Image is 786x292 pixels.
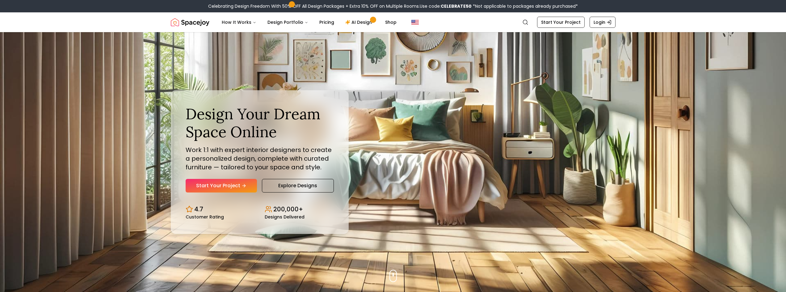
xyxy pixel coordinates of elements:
button: How It Works [217,16,261,28]
button: Design Portfolio [263,16,313,28]
small: Customer Rating [186,215,224,219]
p: Work 1:1 with expert interior designers to create a personalized design, complete with curated fu... [186,146,334,171]
a: Login [590,17,616,28]
p: 200,000+ [273,205,303,214]
div: Design stats [186,200,334,219]
a: Spacejoy [171,16,209,28]
a: Start Your Project [186,179,257,193]
img: United States [411,19,419,26]
a: Pricing [314,16,339,28]
span: *Not applicable to packages already purchased* [472,3,578,9]
small: Designs Delivered [265,215,305,219]
span: Use code: [420,3,472,9]
b: CELEBRATE50 [441,3,472,9]
a: Start Your Project [537,17,585,28]
h1: Design Your Dream Space Online [186,105,334,141]
a: Shop [380,16,401,28]
p: 4.7 [194,205,203,214]
img: Spacejoy Logo [171,16,209,28]
nav: Main [217,16,401,28]
div: Celebrating Design Freedom With 50% OFF All Design Packages + Extra 10% OFF on Multiple Rooms. [208,3,578,9]
a: AI Design [340,16,379,28]
nav: Global [171,12,616,32]
a: Explore Designs [262,179,334,193]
